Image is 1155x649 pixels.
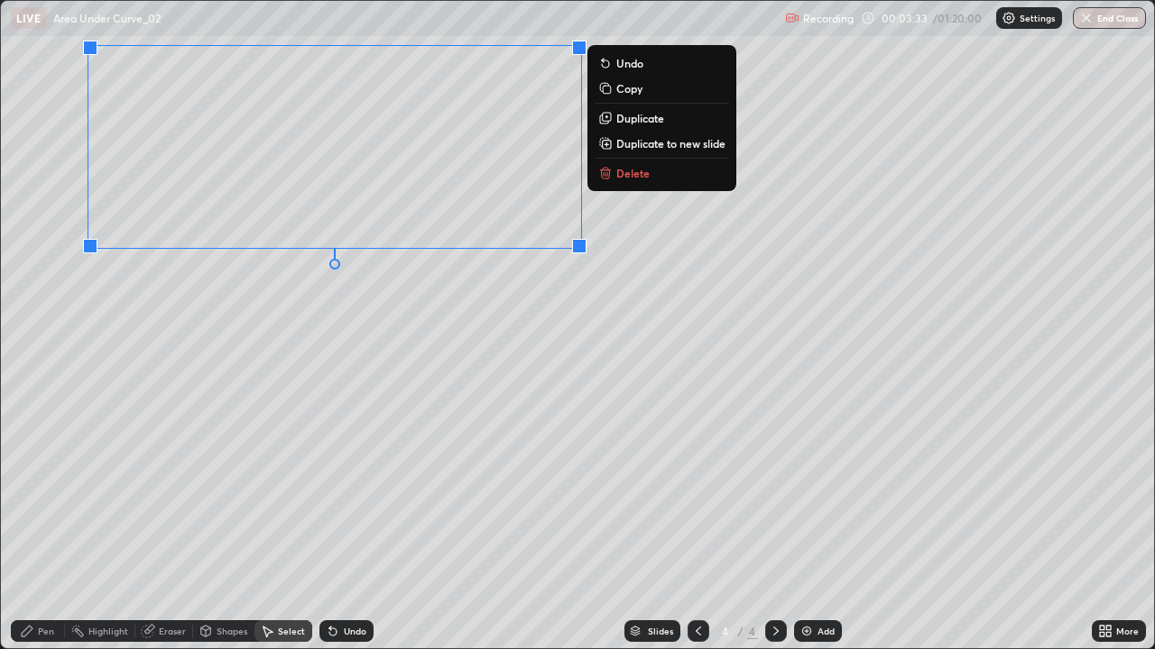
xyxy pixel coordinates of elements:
p: Duplicate [616,111,664,125]
button: Undo [595,52,729,74]
p: LIVE [16,11,41,25]
div: 4 [716,626,735,636]
div: Add [818,626,835,635]
p: Settings [1020,14,1055,23]
button: Duplicate [595,107,729,129]
p: Area Under Curve_02 [53,11,161,25]
div: / [738,626,744,636]
div: Slides [648,626,673,635]
div: More [1116,626,1139,635]
div: Highlight [88,626,128,635]
div: 4 [747,623,758,639]
img: class-settings-icons [1002,11,1016,25]
p: Recording [803,12,854,25]
p: Copy [616,81,642,96]
p: Duplicate to new slide [616,136,725,151]
div: Undo [344,626,366,635]
img: end-class-cross [1079,11,1094,25]
button: Copy [595,78,729,99]
div: Shapes [217,626,247,635]
img: recording.375f2c34.svg [785,11,799,25]
button: End Class [1073,7,1146,29]
button: Delete [595,162,729,184]
p: Undo [616,56,643,70]
button: Duplicate to new slide [595,133,729,154]
p: Delete [616,166,650,180]
div: Pen [38,626,54,635]
img: add-slide-button [799,624,814,638]
div: Select [278,626,305,635]
div: Eraser [159,626,186,635]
